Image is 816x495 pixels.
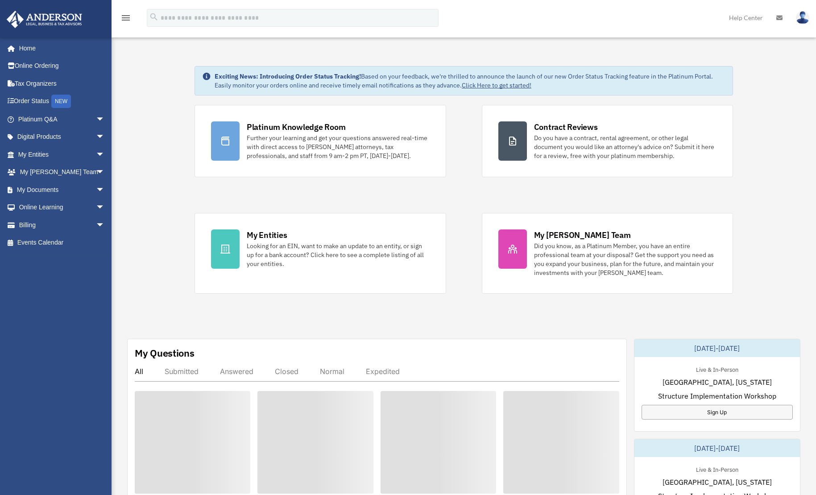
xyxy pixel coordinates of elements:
[6,75,118,92] a: Tax Organizers
[96,216,114,234] span: arrow_drop_down
[120,16,131,23] a: menu
[149,12,159,22] i: search
[534,121,598,133] div: Contract Reviews
[689,364,746,374] div: Live & In-Person
[534,229,631,241] div: My [PERSON_NAME] Team
[220,367,253,376] div: Answered
[658,391,776,401] span: Structure Implementation Workshop
[462,81,531,89] a: Click Here to get started!
[96,128,114,146] span: arrow_drop_down
[215,72,725,90] div: Based on your feedback, we're thrilled to announce the launch of our new Order Status Tracking fe...
[366,367,400,376] div: Expedited
[534,241,717,277] div: Did you know, as a Platinum Member, you have an entire professional team at your disposal? Get th...
[195,213,446,294] a: My Entities Looking for an EIN, want to make an update to an entity, or sign up for a bank accoun...
[135,367,143,376] div: All
[195,105,446,177] a: Platinum Knowledge Room Further your learning and get your questions answered real-time with dire...
[642,405,793,420] a: Sign Up
[663,377,772,387] span: [GEOGRAPHIC_DATA], [US_STATE]
[215,72,361,80] strong: Exciting News: Introducing Order Status Tracking!
[6,110,118,128] a: Platinum Q&Aarrow_drop_down
[275,367,298,376] div: Closed
[247,133,430,160] div: Further your learning and get your questions answered real-time with direct access to [PERSON_NAM...
[663,477,772,487] span: [GEOGRAPHIC_DATA], [US_STATE]
[4,11,85,28] img: Anderson Advisors Platinum Portal
[247,121,346,133] div: Platinum Knowledge Room
[120,12,131,23] i: menu
[135,346,195,360] div: My Questions
[6,181,118,199] a: My Documentsarrow_drop_down
[6,234,118,252] a: Events Calendar
[6,57,118,75] a: Online Ordering
[6,163,118,181] a: My [PERSON_NAME] Teamarrow_drop_down
[634,339,800,357] div: [DATE]-[DATE]
[165,367,199,376] div: Submitted
[482,213,733,294] a: My [PERSON_NAME] Team Did you know, as a Platinum Member, you have an entire professional team at...
[6,128,118,146] a: Digital Productsarrow_drop_down
[247,229,287,241] div: My Entities
[51,95,71,108] div: NEW
[6,39,114,57] a: Home
[96,146,114,164] span: arrow_drop_down
[482,105,733,177] a: Contract Reviews Do you have a contract, rental agreement, or other legal document you would like...
[6,199,118,216] a: Online Learningarrow_drop_down
[6,216,118,234] a: Billingarrow_drop_down
[6,146,118,163] a: My Entitiesarrow_drop_down
[6,92,118,111] a: Order StatusNEW
[96,110,114,129] span: arrow_drop_down
[689,464,746,474] div: Live & In-Person
[96,199,114,217] span: arrow_drop_down
[534,133,717,160] div: Do you have a contract, rental agreement, or other legal document you would like an attorney's ad...
[96,163,114,182] span: arrow_drop_down
[247,241,430,268] div: Looking for an EIN, want to make an update to an entity, or sign up for a bank account? Click her...
[96,181,114,199] span: arrow_drop_down
[634,439,800,457] div: [DATE]-[DATE]
[320,367,344,376] div: Normal
[796,11,809,24] img: User Pic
